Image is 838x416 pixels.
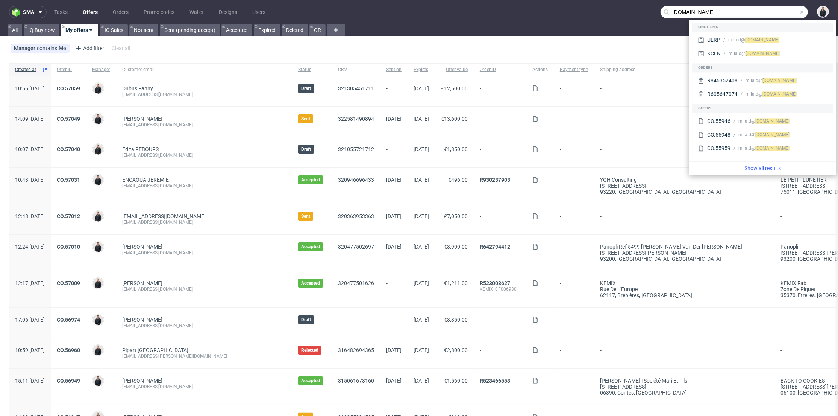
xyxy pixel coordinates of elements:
[818,6,828,17] img: Adrian Margula
[707,131,730,138] div: CO.55948
[480,67,520,73] span: Order ID
[386,317,402,329] span: -
[57,85,80,91] a: CO.57059
[448,177,468,183] span: €496.00
[480,286,520,292] div: KEMIX_CF006930
[122,347,188,353] a: Pipart [GEOGRAPHIC_DATA]
[560,317,588,329] span: -
[386,116,402,122] span: [DATE]
[139,6,179,18] a: Promo codes
[414,67,429,73] span: Expires
[738,118,790,124] div: mila.d@
[122,378,162,384] a: [PERSON_NAME]
[707,36,720,44] div: ULRP
[12,8,23,17] img: logo
[600,116,768,128] span: -
[414,177,429,183] span: [DATE]
[15,317,45,323] span: 17:06 [DATE]
[600,250,768,256] div: [STREET_ADDRESS][PERSON_NAME]
[414,116,429,122] span: [DATE]
[600,390,768,396] div: 06390, Contes , [GEOGRAPHIC_DATA]
[746,91,797,97] div: mila.d@
[122,146,159,152] a: Edita REBOURS
[600,378,768,384] div: [PERSON_NAME] | Société Mari et Fils
[298,67,326,73] span: Status
[301,116,310,122] span: Sent
[301,213,310,219] span: Sent
[386,67,402,73] span: Sent on
[444,244,468,250] span: €3,900.00
[93,375,103,386] img: Adrian Margula
[122,122,286,128] div: [EMAIL_ADDRESS][DOMAIN_NAME]
[745,37,779,43] span: [DOMAIN_NAME]
[532,67,548,73] span: Actions
[560,177,588,195] span: -
[480,116,520,128] span: -
[746,77,797,84] div: mila.d@
[15,378,45,384] span: 15:11 [DATE]
[78,6,102,18] a: Offers
[122,152,286,158] div: [EMAIL_ADDRESS][DOMAIN_NAME]
[50,6,72,18] a: Tasks
[93,345,103,355] img: Adrian Margula
[93,314,103,325] img: Adrian Margula
[14,45,37,51] span: Manager
[386,177,402,183] span: [DATE]
[414,146,429,152] span: [DATE]
[600,256,768,262] div: 93200, [GEOGRAPHIC_DATA] , [GEOGRAPHIC_DATA]
[600,189,768,195] div: 93220, [GEOGRAPHIC_DATA] , [GEOGRAPHIC_DATA]
[386,244,402,250] span: [DATE]
[600,85,768,97] span: -
[9,6,47,18] button: sma
[414,244,429,250] span: [DATE]
[762,78,797,83] span: [DOMAIN_NAME]
[93,114,103,124] img: Adrian Margula
[57,244,80,250] a: CO.57010
[93,175,103,185] img: Adrian Margula
[57,146,80,152] a: CO.57040
[414,347,429,353] span: [DATE]
[441,116,468,122] span: €13,600.00
[57,347,80,353] a: CO.56960
[386,146,402,158] span: -
[37,45,59,51] span: contains
[93,83,103,94] img: Adrian Margula
[15,213,45,219] span: 12:48 [DATE]
[480,378,510,384] a: R523466553
[214,6,242,18] a: Designs
[24,24,59,36] a: IQ Buy now
[728,36,779,43] div: mila.d@
[129,24,158,36] a: Not sent
[301,280,320,286] span: Accepted
[122,244,162,250] a: [PERSON_NAME]
[755,118,790,124] span: [DOMAIN_NAME]
[600,213,768,225] span: -
[338,213,374,219] a: 320363953363
[122,280,162,286] a: [PERSON_NAME]
[386,378,402,384] span: [DATE]
[338,280,374,286] a: 320477501626
[59,45,66,51] div: Me
[338,177,374,183] a: 320946696433
[92,67,110,73] span: Manager
[738,131,790,138] div: mila.d@
[309,24,326,36] a: QR
[122,286,286,292] div: [EMAIL_ADDRESS][DOMAIN_NAME]
[560,116,588,128] span: -
[480,177,510,183] a: R930237903
[57,317,80,323] a: CO.56974
[600,286,768,292] div: Rue de l'Europe
[762,91,797,97] span: [DOMAIN_NAME]
[707,117,730,125] div: CO.55946
[57,177,80,183] a: CO.57031
[160,24,220,36] a: Sent (pending accept)
[122,85,153,91] a: Dubus Fanny
[480,244,510,250] a: R642794412
[57,116,80,122] a: CO.57049
[386,213,402,219] span: [DATE]
[746,51,780,56] span: [DOMAIN_NAME]
[414,213,429,219] span: [DATE]
[480,317,520,329] span: -
[57,280,80,286] a: CO.57009
[600,280,768,286] div: KEMIX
